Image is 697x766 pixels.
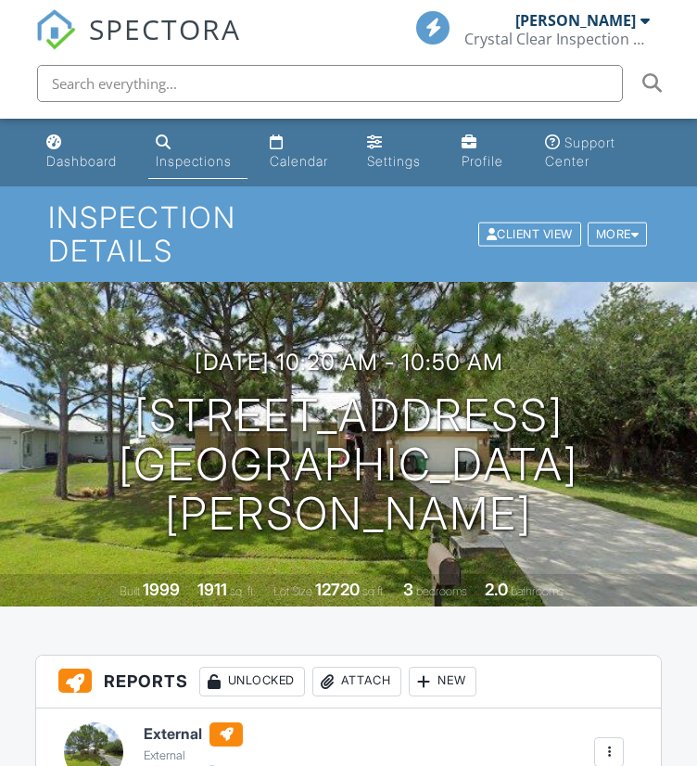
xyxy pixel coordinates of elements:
div: External [144,748,260,763]
span: sq.ft. [362,584,386,598]
h6: External [144,722,260,747]
div: 3 [403,580,413,599]
input: Search everything... [37,65,623,102]
div: 12720 [315,580,360,599]
span: bedrooms [416,584,467,598]
span: sq. ft. [230,584,256,598]
div: New [409,667,476,696]
a: SPECTORA [35,25,241,64]
h1: Inspection Details [48,201,649,266]
div: 2.0 [485,580,508,599]
div: 1911 [197,580,227,599]
img: The Best Home Inspection Software - Spectora [35,9,76,50]
div: Client View [478,222,581,247]
div: Settings [367,153,421,169]
div: Attach [312,667,401,696]
div: Dashboard [46,153,117,169]
div: Inspections [156,153,232,169]
h1: [STREET_ADDRESS] [GEOGRAPHIC_DATA][PERSON_NAME] [30,391,667,538]
a: Inspections [148,126,248,179]
div: [PERSON_NAME] [515,11,636,30]
div: Crystal Clear Inspection Services [464,30,650,48]
h3: [DATE] 10:20 am - 10:50 am [195,350,503,375]
a: Settings [360,126,439,179]
div: Unlocked [199,667,305,696]
div: Profile [462,153,503,169]
div: Support Center [545,134,615,169]
a: External External [144,722,260,763]
a: Dashboard [39,126,133,179]
a: Calendar [262,126,345,179]
a: Support Center [538,126,658,179]
span: Built [120,584,140,598]
div: More [588,222,648,247]
h3: Reports [36,656,662,709]
span: Lot Size [273,584,312,598]
span: SPECTORA [89,9,241,48]
div: Calendar [270,153,328,169]
a: Client View [476,226,586,240]
span: bathrooms [511,584,564,598]
div: 1999 [143,580,180,599]
a: Profile [454,126,523,179]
